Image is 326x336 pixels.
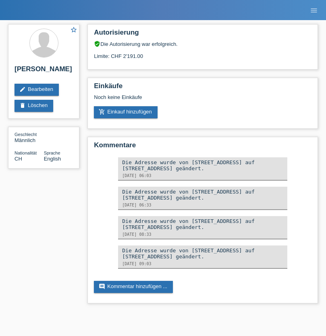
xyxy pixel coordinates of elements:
i: comment [99,283,105,290]
a: commentKommentar hinzufügen ... [94,281,173,293]
i: menu [310,6,318,14]
a: menu [306,8,322,12]
h2: Autorisierung [94,29,311,41]
div: Noch keine Einkäufe [94,94,311,106]
div: Die Adresse wurde von [STREET_ADDRESS] auf [STREET_ADDRESS] geändert. [122,189,283,201]
div: [DATE] 09:03 [122,262,283,266]
i: star_border [70,26,77,33]
i: delete [19,102,26,109]
h2: Kommentare [94,141,311,153]
h2: [PERSON_NAME] [15,65,73,77]
h2: Einkäufe [94,82,311,94]
i: verified_user [94,41,100,47]
div: [DATE] 06:03 [122,173,283,178]
i: edit [19,86,26,93]
div: Die Adresse wurde von [STREET_ADDRESS] auf [STREET_ADDRESS] geändert. [122,247,283,260]
a: deleteLöschen [15,100,53,112]
div: Die Adresse wurde von [STREET_ADDRESS] auf [STREET_ADDRESS] geändert. [122,218,283,230]
span: Sprache [44,150,60,155]
a: editBearbeiten [15,84,59,96]
span: Nationalität [15,150,37,155]
a: add_shopping_cartEinkauf hinzufügen [94,106,158,118]
span: English [44,156,61,162]
a: star_border [70,26,77,35]
div: [DATE] 08:33 [122,232,283,237]
div: Limite: CHF 2'191.00 [94,47,311,59]
div: [DATE] 06:33 [122,203,283,207]
span: Schweiz [15,156,22,162]
div: Männlich [15,131,44,143]
span: Geschlecht [15,132,37,137]
div: Die Autorisierung war erfolgreich. [94,41,311,47]
i: add_shopping_cart [99,109,105,115]
div: Die Adresse wurde von [STREET_ADDRESS] auf [STREET_ADDRESS] geändert. [122,159,283,171]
